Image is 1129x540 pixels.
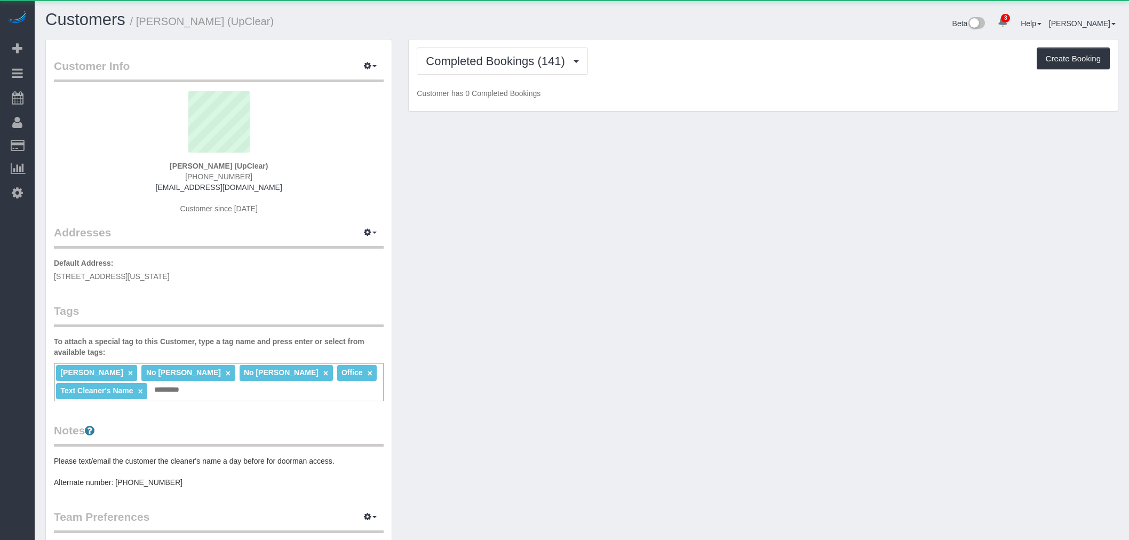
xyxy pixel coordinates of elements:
legend: Team Preferences [54,509,384,533]
pre: Please text/email the customer the cleaner's name a day before for doorman access. Alternate numb... [54,456,384,488]
small: / [PERSON_NAME] (UpClear) [130,15,274,27]
label: Default Address: [54,258,114,268]
span: [STREET_ADDRESS][US_STATE] [54,272,170,281]
span: Text Cleaner's Name [60,386,133,395]
img: Automaid Logo [6,11,28,26]
legend: Customer Info [54,58,384,82]
a: Help [1021,19,1041,28]
span: Customer since [DATE] [180,204,258,213]
button: Create Booking [1037,47,1110,70]
a: 3 [992,11,1013,34]
label: To attach a special tag to this Customer, type a tag name and press enter or select from availabl... [54,336,384,358]
strong: [PERSON_NAME] (UpClear) [170,162,268,170]
span: No [PERSON_NAME] [146,368,221,377]
a: Customers [45,10,125,29]
a: Beta [952,19,985,28]
a: × [128,369,133,378]
span: Office [341,368,363,377]
legend: Tags [54,303,384,327]
span: [PHONE_NUMBER] [185,172,252,181]
span: [PERSON_NAME] [60,368,123,377]
legend: Notes [54,423,384,447]
a: × [138,387,142,396]
a: × [323,369,328,378]
span: Completed Bookings (141) [426,54,570,68]
a: [PERSON_NAME] [1049,19,1116,28]
a: [EMAIL_ADDRESS][DOMAIN_NAME] [156,183,282,192]
span: 3 [1001,14,1010,22]
span: No [PERSON_NAME] [244,368,319,377]
a: × [368,369,372,378]
img: New interface [967,17,985,31]
a: × [226,369,230,378]
p: Customer has 0 Completed Bookings [417,88,1110,99]
button: Completed Bookings (141) [417,47,588,75]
